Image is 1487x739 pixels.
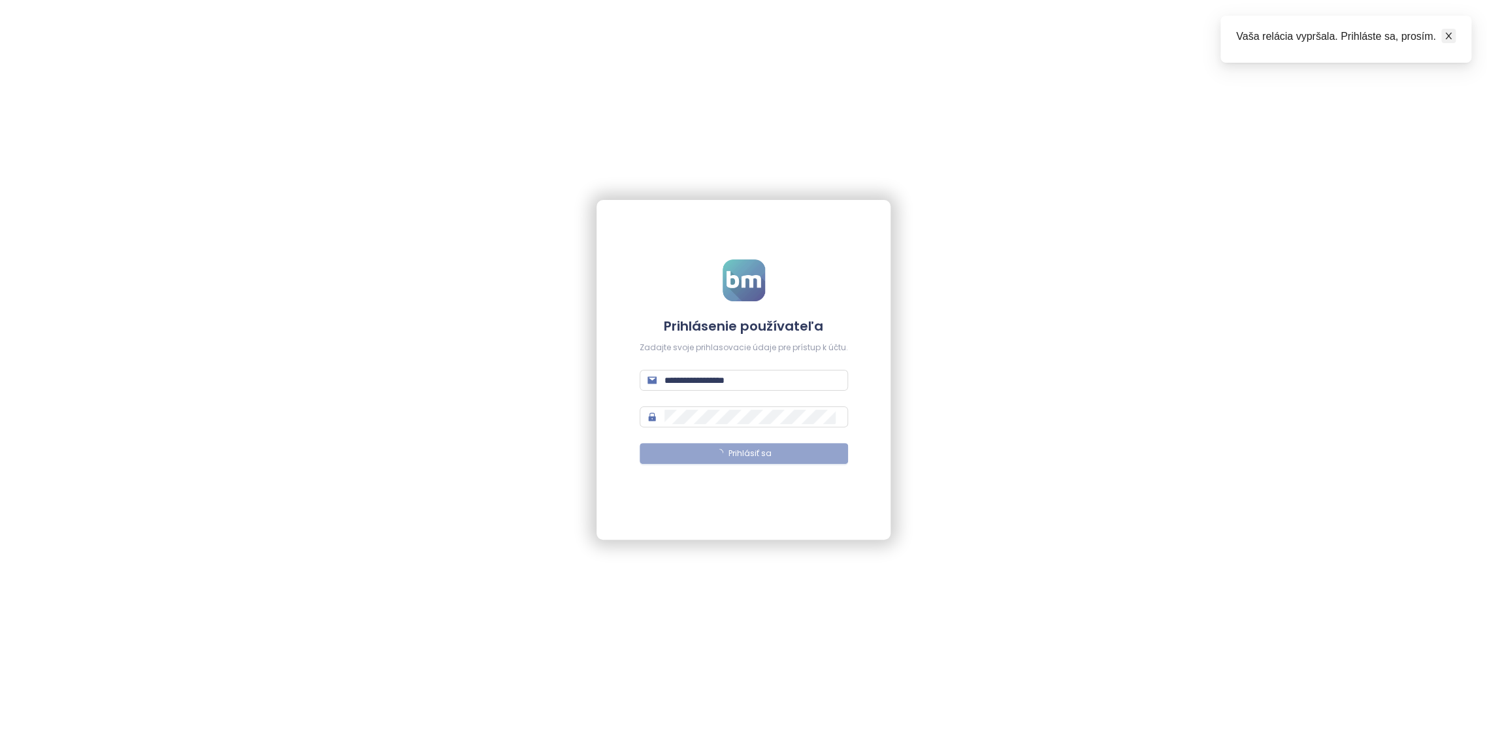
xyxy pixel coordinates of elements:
span: mail [647,376,657,385]
button: Prihlásiť sa [640,443,848,464]
h4: Prihlásenie používateľa [640,317,848,335]
span: Prihlásiť sa [728,448,772,460]
span: close [1444,31,1453,41]
span: lock [647,412,657,421]
img: logo [723,259,765,301]
div: Vaša relácia vypršala. Prihláste sa, prosím. [1236,29,1456,44]
div: Zadajte svoje prihlasovacie údaje pre prístup k účtu. [640,342,848,354]
span: loading [715,448,723,457]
